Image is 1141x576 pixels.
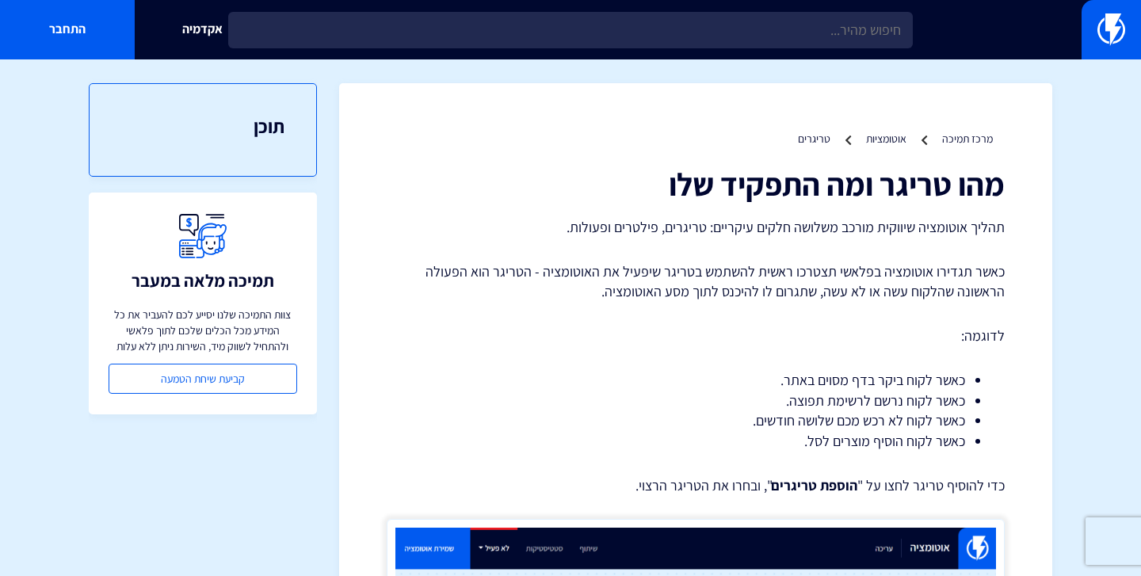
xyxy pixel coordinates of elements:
[109,307,297,354] p: צוות התמיכה שלנו יסייע לכם להעביר את כל המידע מכל הכלים שלכם לתוך פלאשי ולהתחיל לשווק מיד, השירות...
[387,261,1005,302] p: כאשר תגדירו אוטומציה בפלאשי תצטרכו ראשית להשתמש בטריגר שיפעיל את האוטומציה - הטריגר הוא הפעולה הר...
[771,476,857,494] strong: הוספת טריגרים
[387,475,1005,496] p: כדי להוסיף טריגר לחצו על " ", ובחרו את הטריגר הרצוי.
[426,431,965,452] li: כאשר לקוח הוסיף מוצרים לסל.
[866,132,906,146] a: אוטומציות
[426,410,965,431] li: כאשר לקוח לא רכש מכם שלושה חודשים.
[132,271,274,290] h3: תמיכה מלאה במעבר
[387,326,1005,346] p: לדוגמה:
[387,166,1005,201] h1: מהו טריגר ומה התפקיד שלו
[228,12,913,48] input: חיפוש מהיר...
[109,364,297,394] a: קביעת שיחת הטמעה
[426,370,965,391] li: כאשר לקוח ביקר בדף מסוים באתר.
[426,391,965,411] li: כאשר לקוח נרשם לרשימת תפוצה.
[942,132,993,146] a: מרכז תמיכה
[798,132,830,146] a: טריגרים
[387,217,1005,238] p: תהליך אוטומציה שיווקית מורכב משלושה חלקים עיקריים: טריגרים, פילטרים ופעולות.
[121,116,284,136] h3: תוכן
